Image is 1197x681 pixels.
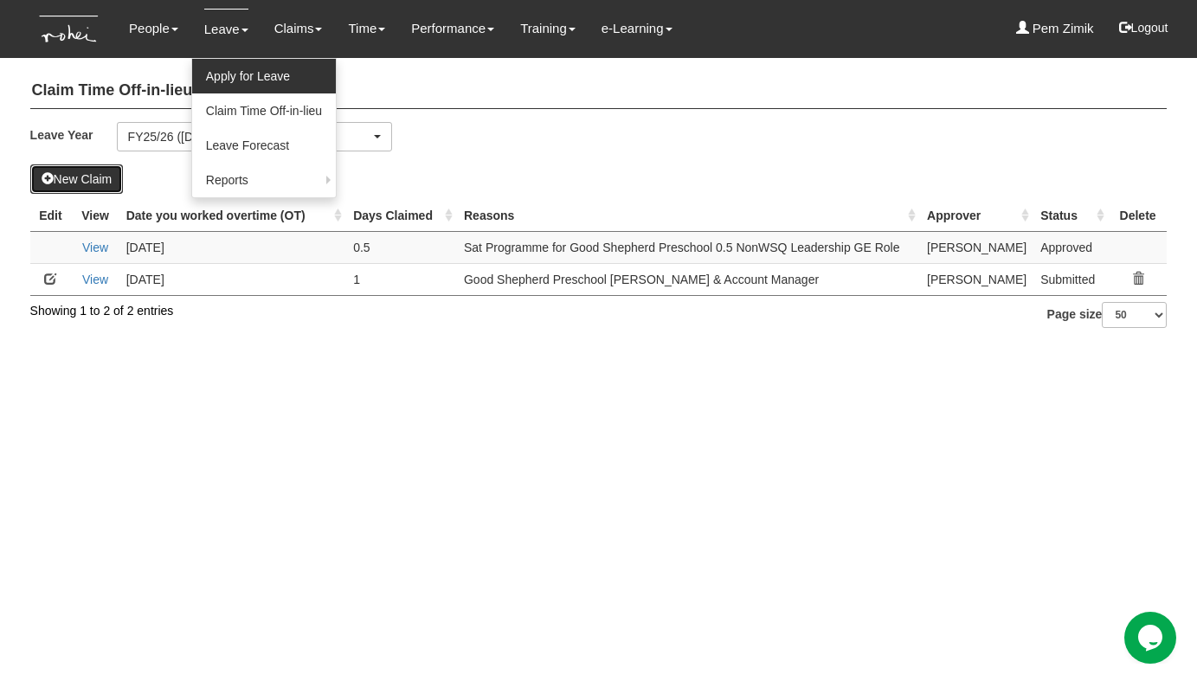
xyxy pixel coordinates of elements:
[192,128,336,163] a: Leave Forecast
[1047,302,1168,328] label: Page size
[1107,7,1181,48] button: Logout
[119,200,346,232] th: Date you worked overtime (OT) : activate to sort column ascending
[71,200,119,232] th: View
[82,273,108,286] a: View
[1016,9,1094,48] a: Pem Zimik
[457,263,920,295] td: Good Shepherd Preschool [PERSON_NAME] & Account Manager
[411,9,494,48] a: Performance
[30,74,1168,109] h4: Claim Time Off-in-lieu
[346,200,457,232] th: Days Claimed : activate to sort column ascending
[30,122,117,147] label: Leave Year
[346,231,457,263] td: 0.5
[117,122,392,151] button: FY25/26 ([DATE] - [DATE])
[192,163,336,197] a: Reports
[348,9,385,48] a: Time
[30,200,72,232] th: Edit
[457,200,920,232] th: Reasons : activate to sort column ascending
[920,231,1033,263] td: [PERSON_NAME]
[192,59,336,93] a: Apply for Leave
[119,263,346,295] td: [DATE]
[920,200,1033,232] th: Approver : activate to sort column ascending
[1033,231,1109,263] td: Approved
[920,263,1033,295] td: [PERSON_NAME]
[119,231,346,263] td: [DATE]
[274,9,323,48] a: Claims
[192,93,336,128] a: Claim Time Off-in-lieu
[1109,200,1168,232] th: Delete
[346,263,457,295] td: 1
[1033,200,1109,232] th: Status : activate to sort column ascending
[82,241,108,254] a: View
[30,164,124,194] button: New Claim
[1102,302,1167,328] select: Page size
[520,9,576,48] a: Training
[457,231,920,263] td: Sat Programme for Good Shepherd Preschool 0.5 NonWSQ Leadership GE Role
[1033,263,1109,295] td: Submitted
[602,9,673,48] a: e-Learning
[1124,612,1180,664] iframe: chat widget
[128,128,370,145] div: FY25/26 ([DATE] - [DATE])
[129,9,178,48] a: People
[204,9,248,49] a: Leave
